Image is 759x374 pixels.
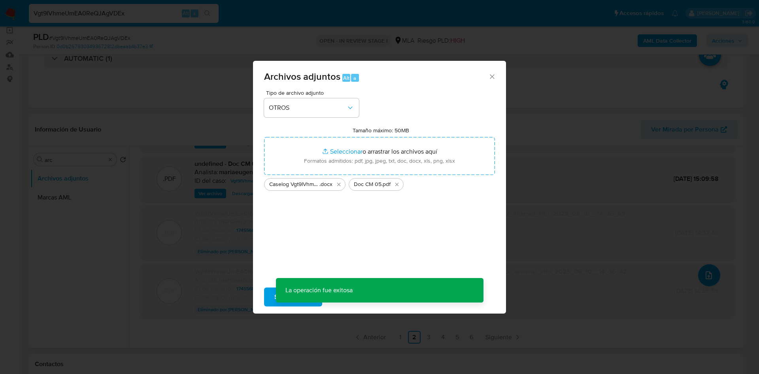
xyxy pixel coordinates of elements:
ul: Archivos seleccionados [264,175,495,191]
span: Archivos adjuntos [264,70,340,83]
span: a [353,74,356,82]
button: OTROS [264,98,359,117]
span: .docx [319,180,332,188]
span: .pdf [381,180,391,188]
button: Subir archivo [264,288,322,306]
span: Doc CM 05 [354,180,381,188]
span: OTROS [269,104,346,112]
span: Subir archivo [274,288,312,306]
span: Alt [343,74,349,82]
span: Tipo de archivo adjunto [266,90,361,96]
button: Cerrar [488,73,495,80]
button: Eliminar Doc CM 05.pdf [392,180,402,189]
span: Caselog Vgt9IVhmeUmEA0ReQJAgVDEx_2025_08_19_15_33_25 [269,180,319,188]
span: Cancelar [336,288,361,306]
label: Tamaño máximo: 50MB [353,127,409,134]
p: La operación fue exitosa [276,278,362,303]
button: Eliminar Caselog Vgt9IVhmeUmEA0ReQJAgVDEx_2025_08_19_15_33_25.docx [334,180,344,189]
